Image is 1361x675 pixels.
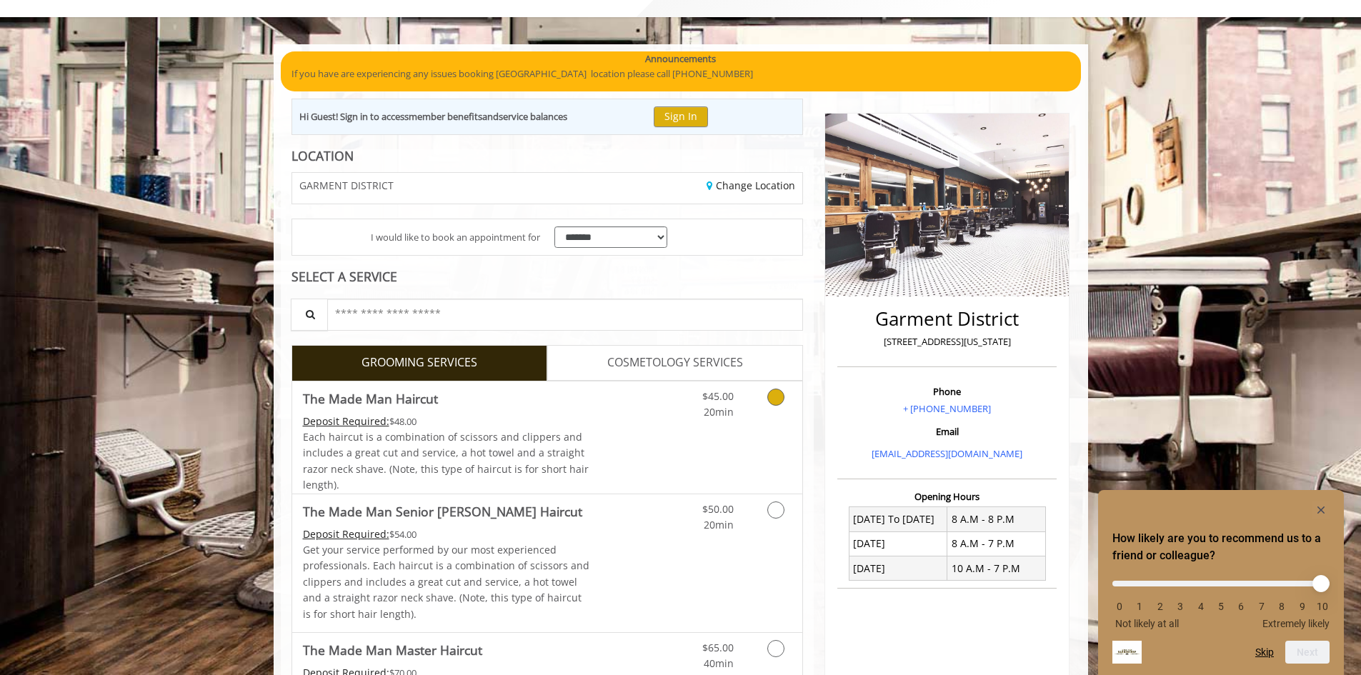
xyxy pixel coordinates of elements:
[702,641,734,654] span: $65.00
[841,334,1053,349] p: [STREET_ADDRESS][US_STATE]
[1315,601,1330,612] li: 10
[1115,618,1179,629] span: Not likely at all
[872,447,1022,460] a: [EMAIL_ADDRESS][DOMAIN_NAME]
[409,110,482,123] b: member benefits
[837,491,1057,501] h3: Opening Hours
[303,430,589,491] span: Each haircut is a combination of scissors and clippers and includes a great cut and service, a ho...
[947,531,1046,556] td: 8 A.M - 7 P.M
[1255,601,1269,612] li: 7
[1112,501,1330,664] div: How likely are you to recommend us to a friend or colleague? Select an option from 0 to 10, with ...
[841,309,1053,329] h2: Garment District
[903,402,991,415] a: + [PHONE_NUMBER]
[291,270,804,284] div: SELECT A SERVICE
[1275,601,1289,612] li: 8
[841,426,1053,436] h3: Email
[362,354,477,372] span: GROOMING SERVICES
[707,179,795,192] a: Change Location
[607,354,743,372] span: COSMETOLOGY SERVICES
[371,230,540,245] span: I would like to book an appointment for
[1295,601,1310,612] li: 9
[1112,530,1330,564] h2: How likely are you to recommend us to a friend or colleague? Select an option from 0 to 10, with ...
[947,507,1046,531] td: 8 A.M - 8 P.M
[1312,501,1330,519] button: Hide survey
[1262,618,1330,629] span: Extremely likely
[303,414,389,428] span: This service needs some Advance to be paid before we block your appointment
[849,531,947,556] td: [DATE]
[303,542,590,622] p: Get your service performed by our most experienced professionals. Each haircut is a combination o...
[291,66,1070,81] p: If you have are experiencing any issues booking [GEOGRAPHIC_DATA] location please call [PHONE_NUM...
[1285,641,1330,664] button: Next question
[704,656,734,670] span: 40min
[1132,601,1147,612] li: 1
[291,299,328,331] button: Service Search
[704,405,734,419] span: 20min
[841,386,1053,396] h3: Phone
[299,109,567,124] div: Hi Guest! Sign in to access and
[702,502,734,516] span: $50.00
[1255,646,1274,658] button: Skip
[299,180,394,191] span: GARMENT DISTRICT
[303,526,590,542] div: $54.00
[1112,570,1330,629] div: How likely are you to recommend us to a friend or colleague? Select an option from 0 to 10, with ...
[947,556,1046,581] td: 10 A.M - 7 P.M
[291,147,354,164] b: LOCATION
[303,501,582,521] b: The Made Man Senior [PERSON_NAME] Haircut
[1194,601,1208,612] li: 4
[303,640,482,660] b: The Made Man Master Haircut
[1173,601,1187,612] li: 3
[1112,601,1127,612] li: 0
[303,527,389,541] span: This service needs some Advance to be paid before we block your appointment
[849,556,947,581] td: [DATE]
[303,389,438,409] b: The Made Man Haircut
[303,414,590,429] div: $48.00
[702,389,734,403] span: $45.00
[704,518,734,531] span: 20min
[654,106,708,127] button: Sign In
[1234,601,1248,612] li: 6
[645,51,716,66] b: Announcements
[499,110,567,123] b: service balances
[1153,601,1167,612] li: 2
[1214,601,1228,612] li: 5
[849,507,947,531] td: [DATE] To [DATE]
